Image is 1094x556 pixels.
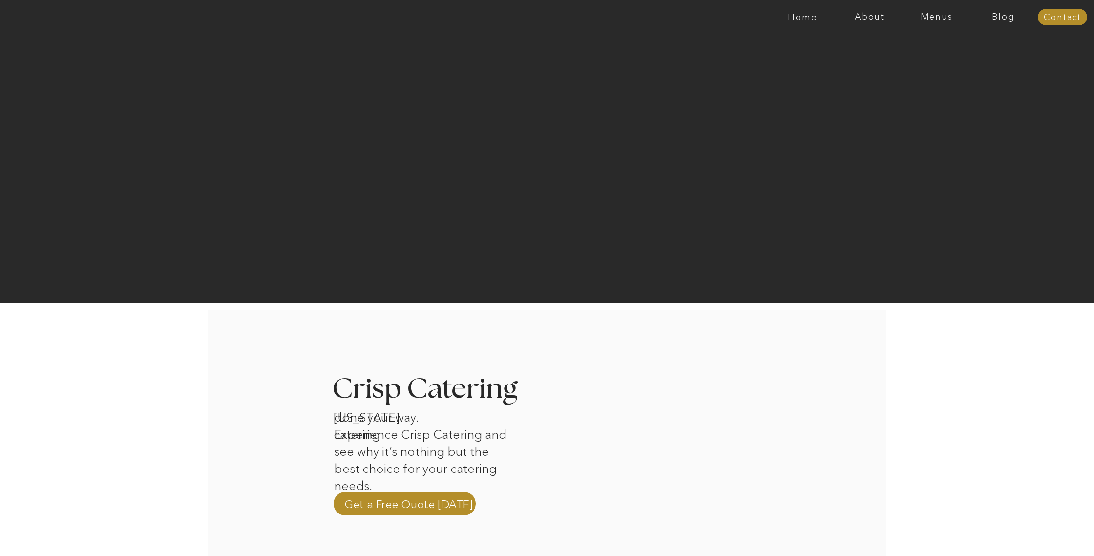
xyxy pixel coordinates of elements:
a: Home [769,12,836,22]
p: done your way. Experience Crisp Catering and see why it’s nothing but the best choice for your ca... [334,409,512,471]
a: Get a Free Quote [DATE] [344,496,473,511]
a: Menus [903,12,970,22]
a: Blog [970,12,1037,22]
h3: Crisp Catering [332,375,543,404]
a: About [836,12,903,22]
a: Contact [1038,13,1087,22]
h1: [US_STATE] catering [334,409,435,422]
